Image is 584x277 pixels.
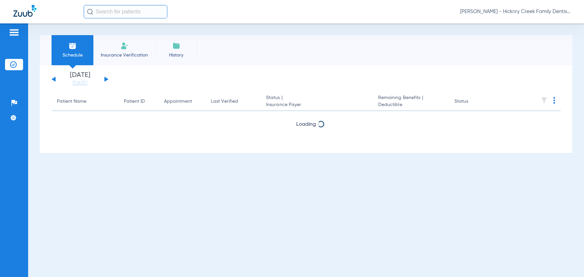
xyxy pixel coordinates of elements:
div: Patient Name [57,98,113,105]
span: Insurance Verification [98,52,150,59]
div: Patient Name [57,98,86,105]
a: [DATE] [60,80,100,87]
div: Appointment [164,98,192,105]
img: filter.svg [541,97,548,104]
span: Insurance Payer [266,101,367,108]
span: Loading [296,122,316,127]
img: Search Icon [87,9,93,15]
input: Search for patients [84,5,167,18]
img: History [172,42,180,50]
div: Patient ID [124,98,153,105]
img: Manual Insurance Verification [120,42,129,50]
img: group-dot-blue.svg [553,97,555,104]
th: Status [449,92,494,111]
span: History [160,52,192,59]
div: Last Verified [211,98,238,105]
th: Remaining Benefits | [373,92,449,111]
li: [DATE] [60,72,100,87]
img: hamburger-icon [9,28,19,36]
div: Patient ID [124,98,145,105]
span: Schedule [57,52,88,59]
span: [PERSON_NAME] - Hickory Creek Family Dentistry [460,8,571,15]
img: Zuub Logo [13,5,36,17]
div: Last Verified [211,98,255,105]
div: Appointment [164,98,200,105]
th: Status | [261,92,373,111]
span: Deductible [378,101,444,108]
img: Schedule [69,42,77,50]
